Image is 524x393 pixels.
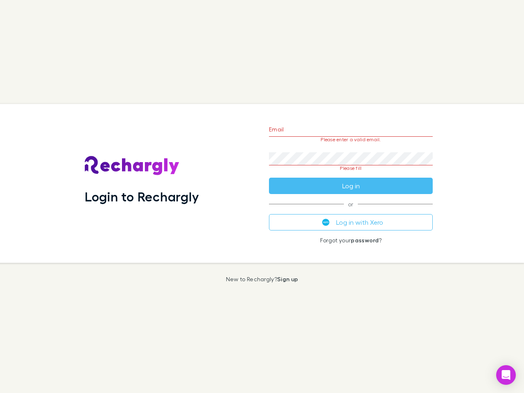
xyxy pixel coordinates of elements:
img: Xero's logo [322,219,330,226]
a: password [351,237,379,244]
button: Log in with Xero [269,214,433,230]
div: Open Intercom Messenger [496,365,516,385]
h1: Login to Rechargly [85,189,199,204]
p: New to Rechargly? [226,276,298,282]
p: Forgot your ? [269,237,433,244]
p: Please enter a valid email. [269,137,433,142]
button: Log in [269,178,433,194]
a: Sign up [277,276,298,282]
p: Please fill [269,165,433,171]
img: Rechargly's Logo [85,156,180,176]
